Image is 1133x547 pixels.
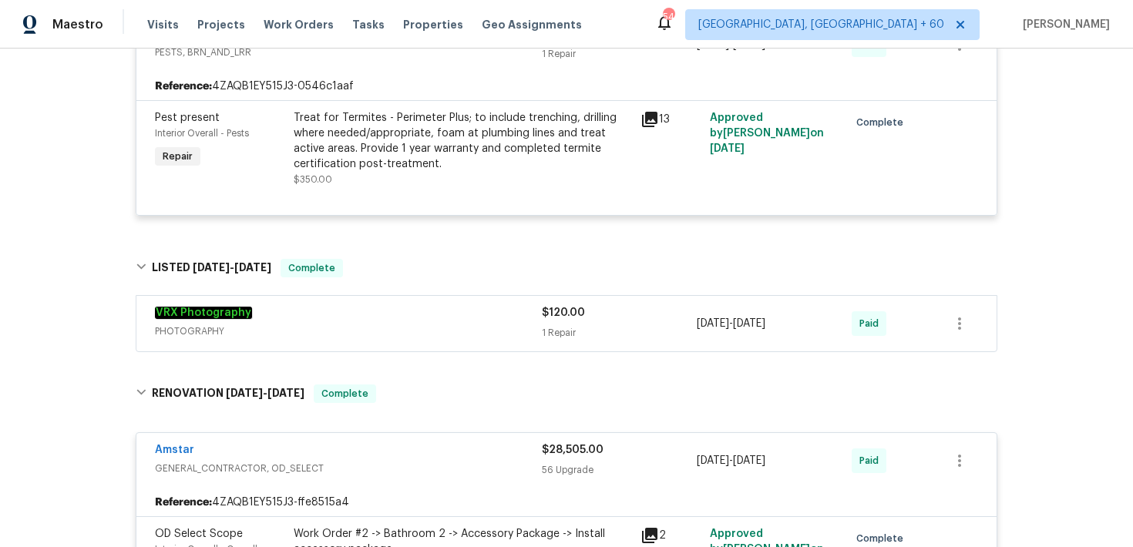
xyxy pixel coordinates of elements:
[710,112,824,154] span: Approved by [PERSON_NAME] on
[147,17,179,32] span: Visits
[193,262,230,273] span: [DATE]
[156,149,199,164] span: Repair
[315,386,375,401] span: Complete
[155,445,194,455] a: Amstar
[131,369,1002,418] div: RENOVATION [DATE]-[DATE]Complete
[859,453,885,468] span: Paid
[542,462,697,478] div: 56 Upgrade
[267,388,304,398] span: [DATE]
[226,388,263,398] span: [DATE]
[155,79,212,94] b: Reference:
[226,388,304,398] span: -
[294,175,332,184] span: $350.00
[542,325,697,341] div: 1 Repair
[352,19,385,30] span: Tasks
[542,445,603,455] span: $28,505.00
[155,307,252,319] a: VRX Photography
[52,17,103,32] span: Maestro
[710,143,745,154] span: [DATE]
[152,259,271,277] h6: LISTED
[155,529,243,539] span: OD Select Scope
[697,316,765,331] span: -
[697,453,765,468] span: -
[155,129,249,138] span: Interior Overall - Pests
[155,495,212,510] b: Reference:
[640,110,701,129] div: 13
[155,45,542,60] span: PESTS, BRN_AND_LRR
[859,316,885,331] span: Paid
[856,115,909,130] span: Complete
[264,17,334,32] span: Work Orders
[193,262,271,273] span: -
[131,243,1002,293] div: LISTED [DATE]-[DATE]Complete
[697,318,729,329] span: [DATE]
[733,455,765,466] span: [DATE]
[294,110,631,172] div: Treat for Termites - Perimeter Plus; to include trenching, drilling where needed/appropriate, foa...
[136,488,997,516] div: 4ZAQB1EY515J3-ffe8515a4
[542,307,585,318] span: $120.00
[698,17,944,32] span: [GEOGRAPHIC_DATA], [GEOGRAPHIC_DATA] + 60
[136,72,997,100] div: 4ZAQB1EY515J3-0546c1aaf
[482,17,582,32] span: Geo Assignments
[403,17,463,32] span: Properties
[542,46,697,62] div: 1 Repair
[197,17,245,32] span: Projects
[155,112,220,123] span: Pest present
[1017,17,1110,32] span: [PERSON_NAME]
[663,9,674,25] div: 540
[152,384,304,403] h6: RENOVATION
[697,455,729,466] span: [DATE]
[155,461,542,476] span: GENERAL_CONTRACTOR, OD_SELECT
[733,318,765,329] span: [DATE]
[856,531,909,546] span: Complete
[282,260,341,276] span: Complete
[234,262,271,273] span: [DATE]
[155,324,542,339] span: PHOTOGRAPHY
[640,526,701,545] div: 2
